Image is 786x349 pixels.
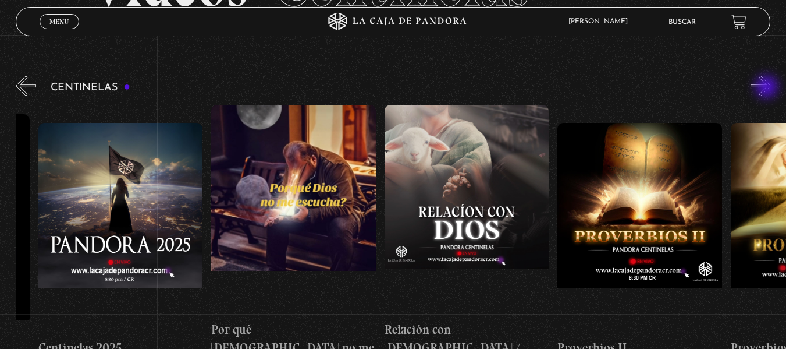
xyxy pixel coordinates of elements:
span: Menu [49,18,69,25]
button: Previous [16,76,36,96]
span: [PERSON_NAME] [563,18,639,25]
button: Next [751,76,771,96]
a: View your shopping cart [731,13,746,29]
h3: Centinelas [51,82,130,93]
span: Cerrar [45,28,73,36]
a: Buscar [668,19,696,26]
